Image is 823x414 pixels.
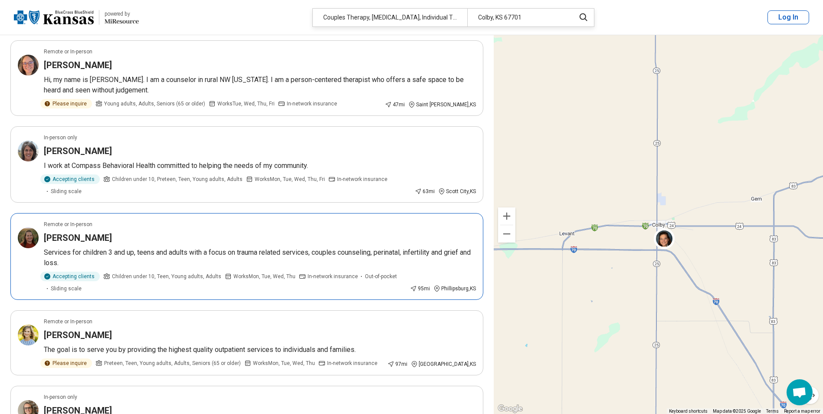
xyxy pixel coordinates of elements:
span: Out-of-pocket [365,273,397,280]
button: Zoom out [498,225,515,243]
div: Saint [PERSON_NAME] , KS [408,101,476,108]
div: Phillipsburg , KS [433,285,476,292]
span: Works Mon, Tue, Wed, Thu, Fri [255,175,325,183]
p: The goal is to serve you by providing the highest quality outpatient services to individuals and ... [44,345,476,355]
div: Scott City , KS [438,187,476,195]
span: Sliding scale [51,187,82,195]
div: powered by [105,10,139,18]
span: In-network insurance [287,100,337,108]
h3: [PERSON_NAME] [44,59,112,71]
div: 97 mi [387,360,407,368]
h3: [PERSON_NAME] [44,145,112,157]
span: Map data ©2025 Google [713,409,761,414]
span: Works Tue, Wed, Thu, Fri [217,100,275,108]
span: Preteen, Teen, Young adults, Adults, Seniors (65 or older) [104,359,241,367]
div: [GEOGRAPHIC_DATA] , KS [411,360,476,368]
div: 63 mi [415,187,435,195]
span: Works Mon, Tue, Wed, Thu [253,359,315,367]
img: Blue Cross Blue Shield Kansas [14,7,94,28]
div: Open chat [787,379,813,405]
p: In-person only [44,393,77,401]
span: Children under 10, Teen, Young adults, Adults [112,273,221,280]
div: Please inquire [40,358,92,368]
span: Young adults, Adults, Seniors (65 or older) [104,100,205,108]
a: Report a map error [784,409,820,414]
p: Remote or In-person [44,220,92,228]
button: Zoom in [498,207,515,225]
span: Works Mon, Tue, Wed, Thu [233,273,295,280]
div: 47 mi [385,101,405,108]
div: Please inquire [40,99,92,108]
div: Accepting clients [40,174,100,184]
p: Remote or In-person [44,48,92,56]
button: Log In [767,10,809,24]
h3: [PERSON_NAME] [44,232,112,244]
a: Blue Cross Blue Shield Kansaspowered by [14,7,139,28]
p: Remote or In-person [44,318,92,325]
span: In-network insurance [337,175,387,183]
h3: [PERSON_NAME] [44,329,112,341]
span: Children under 10, Preteen, Teen, Young adults, Adults [112,175,243,183]
p: Hi, my name is [PERSON_NAME]. I am a counselor in rural NW [US_STATE]. I am a person-centered the... [44,75,476,95]
span: Sliding scale [51,285,82,292]
a: Terms (opens in new tab) [766,409,779,414]
div: 95 mi [410,285,430,292]
p: I work at Compass Behavioral Health committed to helping the needs of my community. [44,161,476,171]
span: In-network insurance [327,359,377,367]
p: In-person only [44,134,77,141]
span: In-network insurance [308,273,358,280]
div: Accepting clients [40,272,100,281]
p: Services for children 3 and up, teens and adults with a focus on trauma related services, couples... [44,247,476,268]
div: Colby, KS 67701 [467,9,570,26]
div: Couples Therapy, [MEDICAL_DATA], Individual Therapy [313,9,467,26]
